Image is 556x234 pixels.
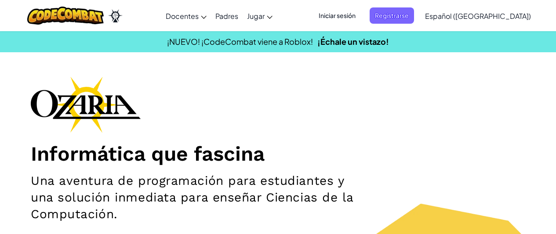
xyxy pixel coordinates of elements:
img: Logotipo de la marca Ozaria [31,76,141,133]
font: Iniciar sesión [319,11,356,19]
a: Español ([GEOGRAPHIC_DATA]) [421,4,535,28]
font: Una aventura de programación para estudiantes y una solución inmediata para enseñar Ciencias de l... [31,173,353,221]
img: Logotipo de CodeCombat [27,7,104,25]
font: Docentes [166,11,199,21]
a: Jugar [243,4,277,28]
a: Docentes [161,4,211,28]
font: Español ([GEOGRAPHIC_DATA]) [425,11,531,21]
a: ¡Échale un vistazo! [317,36,389,47]
font: Jugar [247,11,265,21]
font: Padres [215,11,238,21]
font: ¡NUEVO! ¡CodeCombat viene a Roblox! [167,36,313,47]
img: Ozaria [108,9,122,22]
font: Registrarse [375,11,409,19]
a: Padres [211,4,243,28]
button: Iniciar sesión [313,7,361,24]
font: Informática que fascina [31,142,265,166]
button: Registrarse [370,7,414,24]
